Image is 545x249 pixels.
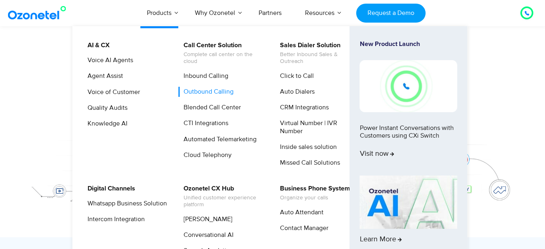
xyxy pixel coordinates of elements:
span: Unified customer experience platform [184,195,263,208]
a: Ozonetel CX HubUnified customer experience platform [178,184,264,209]
a: Agent Assist [82,71,124,81]
a: Voice of Customer [82,87,141,97]
a: Conversational AI [178,230,235,240]
img: AI [360,176,457,229]
a: Whatsapp Business Solution [82,199,168,209]
a: Auto Attendant [275,207,325,218]
a: Outbound Calling [178,87,235,97]
a: Automated Telemarketing [178,134,258,144]
a: Virtual Number | IVR Number [275,118,361,136]
span: Complete call center on the cloud [184,51,263,65]
a: AI & CX [82,40,111,50]
a: Inbound Calling [178,71,230,81]
a: Voice AI Agents [82,55,134,65]
a: Business Phone SystemOrganize your calls [275,184,351,203]
a: Intercom Integration [82,214,146,224]
img: New-Project-17.png [360,60,457,112]
a: Knowledge AI [82,119,129,129]
span: Learn More [360,235,402,244]
a: Quality Audits [82,103,129,113]
a: CRM Integrations [275,103,330,113]
span: Visit now [360,150,394,159]
div: Turn every conversation into a growth engine for your enterprise. [21,31,525,40]
a: Request a Demo [356,4,425,23]
a: CTI Integrations [178,118,230,128]
a: New Product LaunchPower Instant Conversations with Customers using CXi SwitchVisit now [360,40,457,172]
a: Auto Dialers [275,87,316,97]
a: Sales Dialer SolutionBetter Inbound Sales & Outreach [275,40,361,66]
a: Inside sales solution [275,142,338,152]
a: Digital Channels [82,184,136,194]
span: Organize your calls [280,195,350,201]
a: Contact Manager [275,223,330,233]
a: Click to Call [275,71,315,81]
a: Cloud Telephony [178,150,233,160]
a: Missed Call Solutions [275,158,341,168]
span: Better Inbound Sales & Outreach [280,51,359,65]
a: [PERSON_NAME] [178,214,234,224]
a: Call Center SolutionComplete call center on the cloud [178,40,264,66]
a: Blended Call Center [178,103,242,113]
